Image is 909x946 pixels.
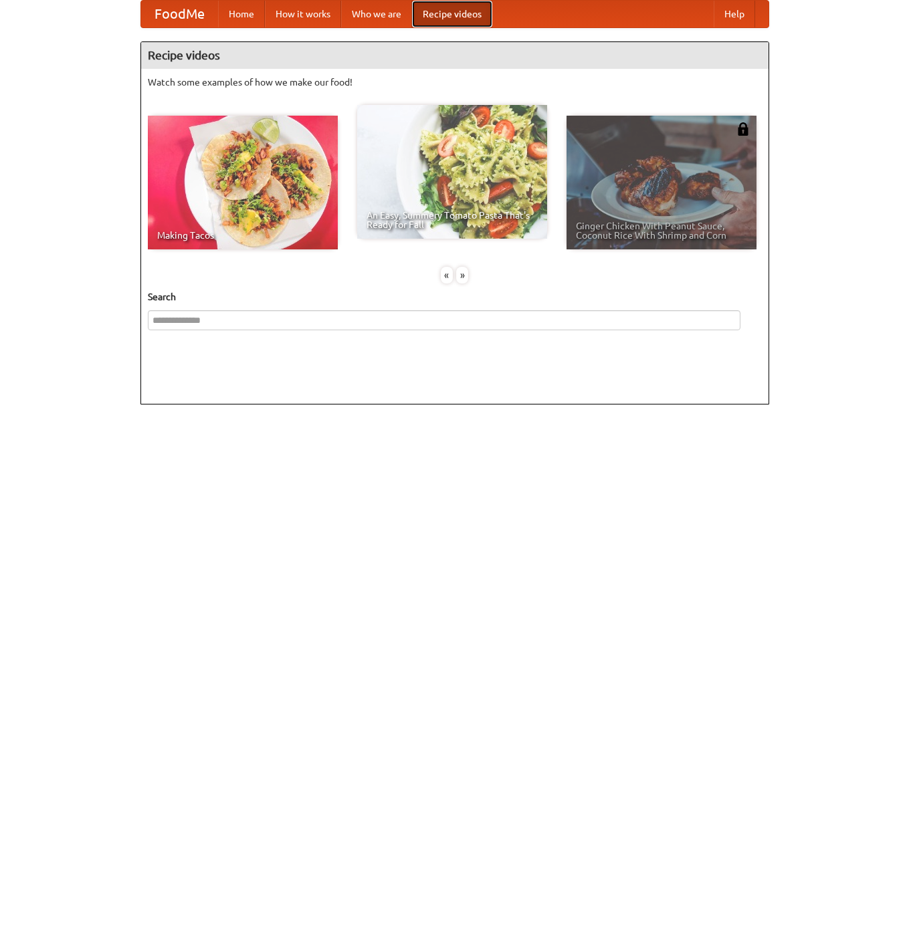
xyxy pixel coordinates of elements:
div: « [441,267,453,283]
span: An Easy, Summery Tomato Pasta That's Ready for Fall [367,211,538,229]
div: » [456,267,468,283]
p: Watch some examples of how we make our food! [148,76,762,89]
img: 483408.png [736,122,750,136]
a: Making Tacos [148,116,338,249]
span: Making Tacos [157,231,328,240]
a: Home [218,1,265,27]
h4: Recipe videos [141,42,769,69]
a: An Easy, Summery Tomato Pasta That's Ready for Fall [357,105,547,239]
a: Help [714,1,755,27]
a: Recipe videos [412,1,492,27]
a: FoodMe [141,1,218,27]
h5: Search [148,290,762,304]
a: Who we are [341,1,412,27]
a: How it works [265,1,341,27]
